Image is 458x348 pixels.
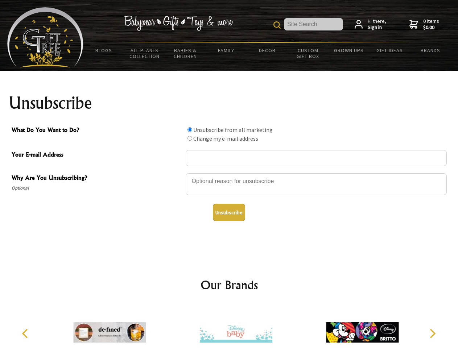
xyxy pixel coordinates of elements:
[247,43,288,58] a: Decor
[12,150,182,161] span: Your E-mail Address
[273,21,281,29] img: product search
[368,18,386,31] span: Hi there,
[187,136,192,141] input: What Do You Want to Do?
[423,24,439,31] strong: $0.00
[193,126,273,133] label: Unsubscribe from all marketing
[18,326,34,341] button: Previous
[369,43,410,58] a: Gift Ideas
[124,16,233,31] img: Babywear - Gifts - Toys & more
[12,125,182,136] span: What Do You Want to Do?
[124,43,165,64] a: All Plants Collection
[9,94,450,112] h1: Unsubscribe
[7,7,83,67] img: Babyware - Gifts - Toys and more...
[186,173,447,195] textarea: Why Are You Unsubscribing?
[186,150,447,166] input: Your E-mail Address
[83,43,124,58] a: BLOGS
[284,18,343,30] input: Site Search
[12,173,182,184] span: Why Are You Unsubscribing?
[12,184,182,192] span: Optional
[409,18,439,31] a: 0 items$0.00
[206,43,247,58] a: Family
[423,18,439,31] span: 0 items
[165,43,206,64] a: Babies & Children
[424,326,440,341] button: Next
[213,204,245,221] button: Unsubscribe
[410,43,451,58] a: Brands
[368,24,386,31] strong: Sign in
[355,18,386,31] a: Hi there,Sign in
[288,43,329,64] a: Custom Gift Box
[328,43,369,58] a: Grown Ups
[193,135,258,142] label: Change my e-mail address
[187,127,192,132] input: What Do You Want to Do?
[15,276,444,294] h2: Our Brands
